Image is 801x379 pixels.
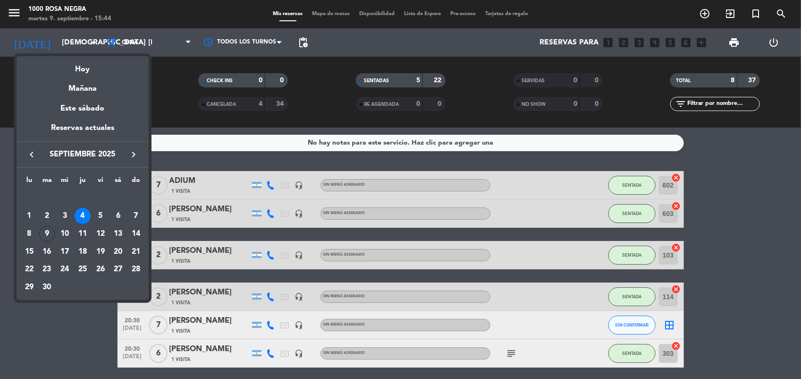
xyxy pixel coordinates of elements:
div: 28 [128,261,144,277]
td: 23 de septiembre de 2025 [38,261,56,279]
th: viernes [92,175,110,189]
th: martes [38,175,56,189]
div: 11 [75,226,91,242]
td: 12 de septiembre de 2025 [92,225,110,243]
div: 30 [39,279,55,295]
td: 18 de septiembre de 2025 [74,243,92,261]
td: 19 de septiembre de 2025 [92,243,110,261]
div: 17 [57,244,73,260]
div: 19 [93,244,109,260]
th: domingo [127,175,145,189]
th: sábado [110,175,127,189]
div: 20 [110,244,126,260]
div: 21 [128,244,144,260]
i: keyboard_arrow_left [26,149,37,160]
div: 29 [21,279,37,295]
td: 6 de septiembre de 2025 [110,207,127,225]
td: 21 de septiembre de 2025 [127,243,145,261]
td: 3 de septiembre de 2025 [56,207,74,225]
i: keyboard_arrow_right [128,149,139,160]
td: 10 de septiembre de 2025 [56,225,74,243]
div: 5 [93,208,109,224]
td: 13 de septiembre de 2025 [110,225,127,243]
td: 8 de septiembre de 2025 [20,225,38,243]
div: 13 [110,226,126,242]
div: Mañana [17,76,149,95]
th: lunes [20,175,38,189]
td: 20 de septiembre de 2025 [110,243,127,261]
div: 18 [75,244,91,260]
div: 4 [75,208,91,224]
div: Reservas actuales [17,122,149,141]
div: 1 [21,208,37,224]
td: 17 de septiembre de 2025 [56,243,74,261]
td: 9 de septiembre de 2025 [38,225,56,243]
div: 10 [57,226,73,242]
td: 15 de septiembre de 2025 [20,243,38,261]
div: 27 [110,261,126,277]
td: 30 de septiembre de 2025 [38,278,56,296]
div: 25 [75,261,91,277]
div: 3 [57,208,73,224]
td: 7 de septiembre de 2025 [127,207,145,225]
td: 11 de septiembre de 2025 [74,225,92,243]
td: 28 de septiembre de 2025 [127,261,145,279]
th: miércoles [56,175,74,189]
div: 26 [93,261,109,277]
div: 9 [39,226,55,242]
td: 5 de septiembre de 2025 [92,207,110,225]
div: 15 [21,244,37,260]
td: 4 de septiembre de 2025 [74,207,92,225]
div: 23 [39,261,55,277]
div: 24 [57,261,73,277]
td: 1 de septiembre de 2025 [20,207,38,225]
td: 29 de septiembre de 2025 [20,278,38,296]
div: 6 [110,208,126,224]
td: 2 de septiembre de 2025 [38,207,56,225]
span: septiembre 2025 [40,148,125,161]
div: 2 [39,208,55,224]
td: 25 de septiembre de 2025 [74,261,92,279]
button: keyboard_arrow_right [125,148,142,161]
td: 27 de septiembre de 2025 [110,261,127,279]
td: 24 de septiembre de 2025 [56,261,74,279]
div: 22 [21,261,37,277]
th: jueves [74,175,92,189]
div: 7 [128,208,144,224]
button: keyboard_arrow_left [23,148,40,161]
div: 8 [21,226,37,242]
div: 14 [128,226,144,242]
div: Este sábado [17,95,149,122]
td: 26 de septiembre de 2025 [92,261,110,279]
div: 12 [93,226,109,242]
td: 22 de septiembre de 2025 [20,261,38,279]
div: 16 [39,244,55,260]
div: Hoy [17,56,149,76]
td: 14 de septiembre de 2025 [127,225,145,243]
td: SEP. [20,189,145,207]
td: 16 de septiembre de 2025 [38,243,56,261]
